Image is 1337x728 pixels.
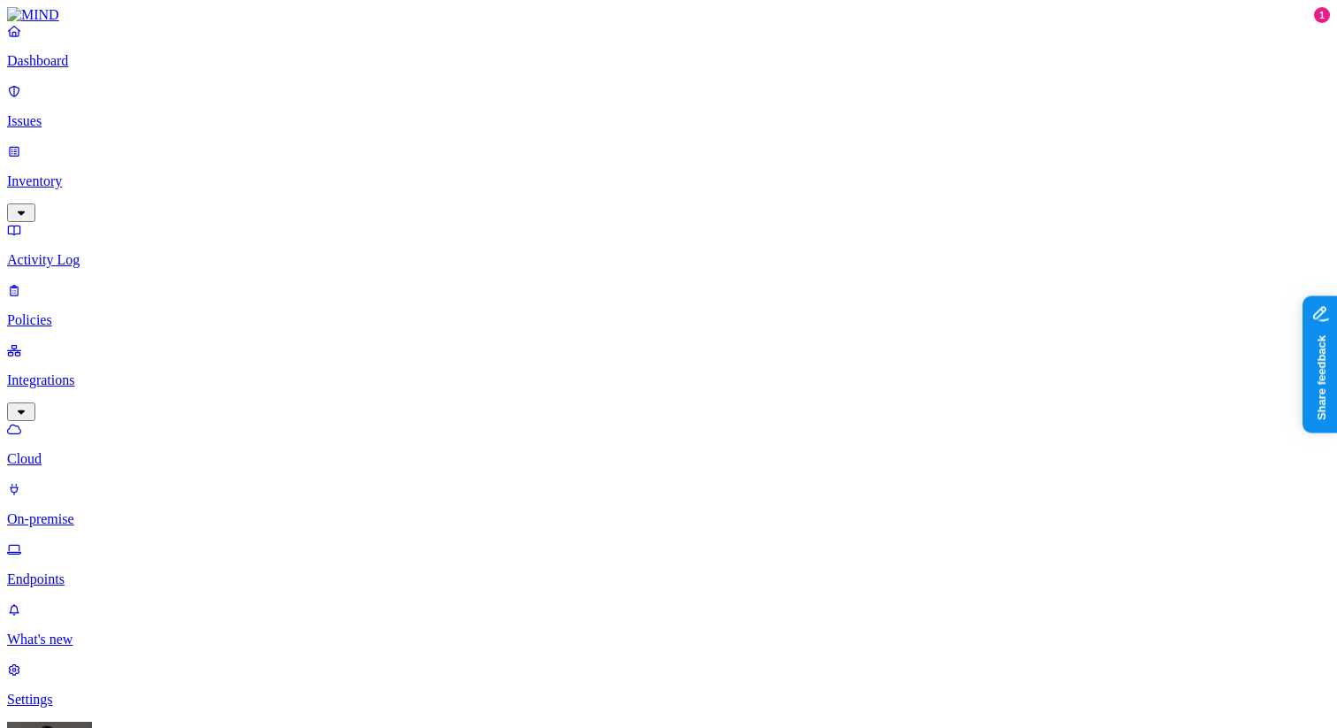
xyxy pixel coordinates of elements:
[7,113,1330,129] p: Issues
[7,571,1330,587] p: Endpoints
[7,692,1330,708] p: Settings
[7,451,1330,467] p: Cloud
[7,252,1330,268] p: Activity Log
[7,421,1330,467] a: Cloud
[7,511,1330,527] p: On-premise
[7,7,1330,23] a: MIND
[7,632,1330,648] p: What's new
[7,312,1330,328] p: Policies
[7,662,1330,708] a: Settings
[7,602,1330,648] a: What's new
[7,23,1330,69] a: Dashboard
[7,481,1330,527] a: On-premise
[7,53,1330,69] p: Dashboard
[7,143,1330,219] a: Inventory
[7,7,59,23] img: MIND
[7,342,1330,418] a: Integrations
[7,541,1330,587] a: Endpoints
[7,83,1330,129] a: Issues
[7,372,1330,388] p: Integrations
[7,282,1330,328] a: Policies
[7,173,1330,189] p: Inventory
[7,222,1330,268] a: Activity Log
[1314,7,1330,23] div: 1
